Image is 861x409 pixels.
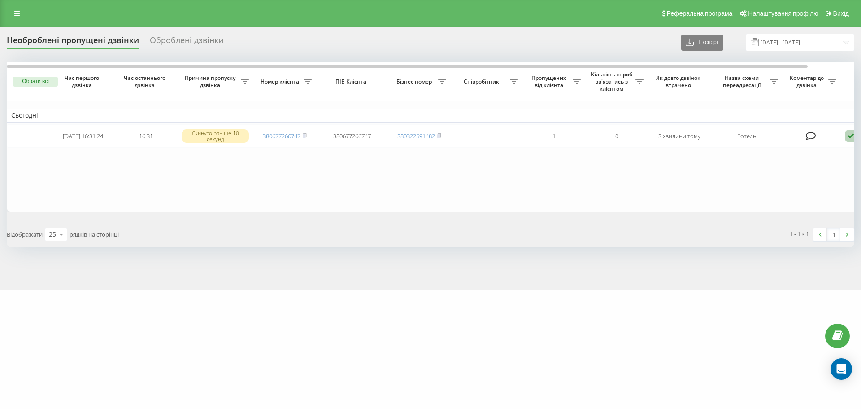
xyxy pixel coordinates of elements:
div: Скинуто раніше 10 секунд [182,129,249,143]
span: Реферальна програма [667,10,733,17]
div: Оброблені дзвінки [150,35,223,49]
button: Обрати всі [13,77,58,87]
td: 3 хвилини тому [648,124,711,148]
div: Open Intercom Messenger [831,358,852,380]
span: Час останнього дзвінка [122,75,170,88]
td: 16:31 [114,124,177,148]
a: 1 [827,228,840,241]
td: 0 [585,124,648,148]
td: 1 [522,124,585,148]
div: 1 - 1 з 1 [790,229,809,238]
span: Коментар до дзвінка [787,75,828,88]
span: Номер клієнта [258,78,304,85]
div: Необроблені пропущені дзвінки [7,35,139,49]
span: Назва схеми переадресації [715,75,770,88]
span: Як довго дзвінок втрачено [655,75,704,88]
td: [DATE] 16:31:24 [52,124,114,148]
span: Налаштування профілю [748,10,818,17]
span: ПІБ Клієнта [324,78,380,85]
span: рядків на сторінці [70,230,119,238]
button: Експорт [681,35,723,51]
span: Причина пропуску дзвінка [182,75,241,88]
span: Співробітник [455,78,510,85]
span: Кількість спроб зв'язатись з клієнтом [590,71,635,92]
div: 25 [49,230,56,239]
span: Час першого дзвінка [59,75,107,88]
span: Відображати [7,230,43,238]
a: 380322591482 [397,132,435,140]
span: Пропущених від клієнта [527,75,573,88]
span: Вихід [833,10,849,17]
span: Бізнес номер [392,78,438,85]
td: 380677266747 [316,124,388,148]
a: 380677266747 [263,132,300,140]
td: Готель [711,124,783,148]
